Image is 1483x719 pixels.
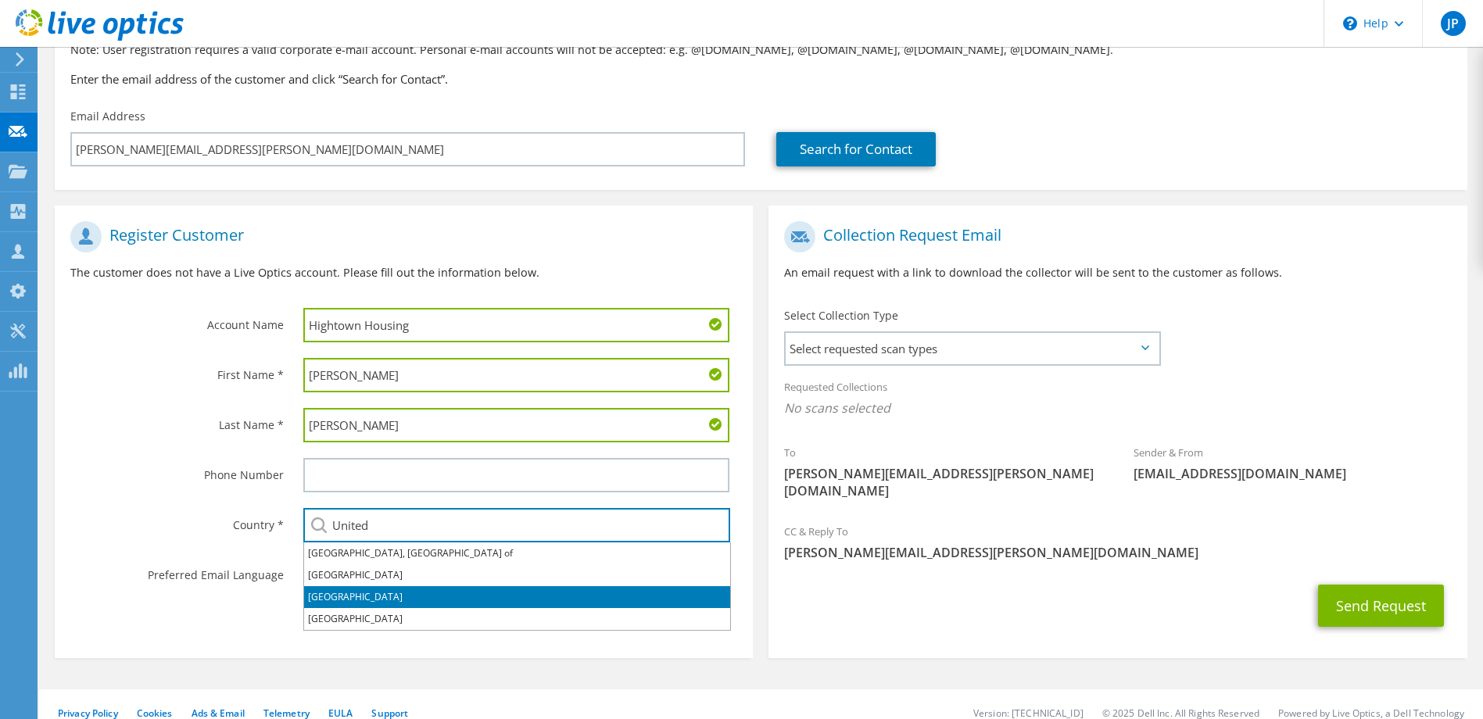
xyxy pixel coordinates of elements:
label: Last Name * [70,408,284,433]
p: Note: User registration requires a valid corporate e-mail account. Personal e-mail accounts will ... [70,41,1452,59]
div: Requested Collections [768,370,1467,428]
li: [GEOGRAPHIC_DATA] [304,586,730,608]
li: [GEOGRAPHIC_DATA], [GEOGRAPHIC_DATA] of [304,542,730,564]
span: Select requested scan types [786,333,1158,364]
h1: Register Customer [70,221,729,252]
button: Send Request [1318,585,1444,627]
svg: \n [1343,16,1357,30]
label: Email Address [70,109,145,124]
label: Account Name [70,308,284,333]
label: Country * [70,508,284,533]
div: CC & Reply To [768,515,1467,569]
h3: Enter the email address of the customer and click “Search for Contact”. [70,70,1452,88]
li: [GEOGRAPHIC_DATA] [304,564,730,586]
span: No scans selected [784,399,1451,417]
div: Sender & From [1118,436,1467,490]
span: [PERSON_NAME][EMAIL_ADDRESS][PERSON_NAME][DOMAIN_NAME] [784,544,1451,561]
label: Phone Number [70,458,284,483]
div: To [768,436,1118,507]
span: [PERSON_NAME][EMAIL_ADDRESS][PERSON_NAME][DOMAIN_NAME] [784,465,1102,499]
p: The customer does not have a Live Optics account. Please fill out the information below. [70,264,737,281]
a: Search for Contact [776,132,936,166]
label: First Name * [70,358,284,383]
span: [EMAIL_ADDRESS][DOMAIN_NAME] [1134,465,1452,482]
label: Preferred Email Language [70,558,284,583]
p: An email request with a link to download the collector will be sent to the customer as follows. [784,264,1451,281]
span: JP [1441,11,1466,36]
li: [GEOGRAPHIC_DATA] [304,608,730,630]
label: Select Collection Type [784,308,898,324]
h1: Collection Request Email [784,221,1443,252]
